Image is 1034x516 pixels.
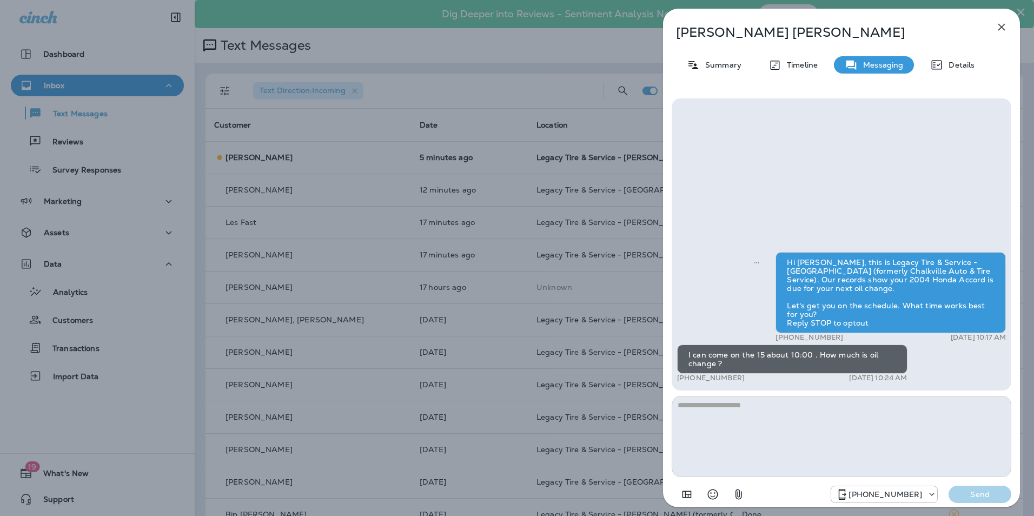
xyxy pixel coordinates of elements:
div: I can come on the 15 about 10:00 . How much is oil change ? [677,345,907,374]
p: [PHONE_NUMBER] [775,333,843,342]
p: [PERSON_NAME] [PERSON_NAME] [676,25,971,40]
span: Sent [754,257,759,267]
button: Select an emoji [702,484,724,505]
p: [DATE] 10:17 AM [951,333,1006,342]
p: Timeline [781,61,818,69]
p: [DATE] 10:24 AM [849,374,907,382]
p: Summary [700,61,741,69]
p: Messaging [858,61,903,69]
p: Details [943,61,975,69]
div: +1 (205) 606-2088 [831,488,937,501]
div: Hi [PERSON_NAME], this is Legacy Tire & Service - [GEOGRAPHIC_DATA] (formerly Chalkville Auto & T... [775,252,1006,333]
p: [PHONE_NUMBER] [677,374,745,382]
p: [PHONE_NUMBER] [849,490,922,499]
button: Add in a premade template [676,484,698,505]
